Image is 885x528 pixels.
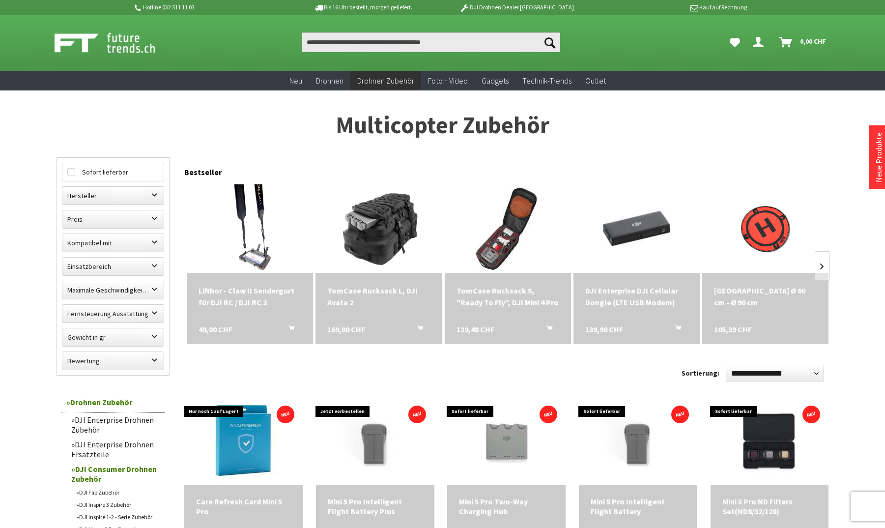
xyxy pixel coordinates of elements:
[800,33,826,49] span: 0,00 CHF
[199,396,287,485] img: Care Refresh Card Mini 5 Pro
[62,163,164,181] label: Sofort lieferbar
[62,352,164,370] label: Bewertung
[62,258,164,275] label: Einsatzbereich
[463,184,552,273] img: TomCase Rucksack S, "Ready To Fly", DJI Mini 4 Pro
[457,323,494,335] span: 129,48 CHF
[286,1,440,13] p: Bis 16 Uhr bestellt, morgen geliefert.
[522,76,571,86] span: Technik-Trends
[217,184,282,273] img: Lifthor - Claw II Sendergurt für DJI RC / DJI RC 2
[421,71,475,91] a: Foto + Video
[302,32,560,52] input: Produkt, Marke, Kategorie, EAN, Artikelnummer…
[184,157,829,182] div: Bestseller
[711,401,829,480] img: Mini 5 Pro ND Filters Set(ND8/32/128)
[874,132,884,182] a: Neue Produkte
[327,285,430,308] div: TomCase Rucksack L, DJI Avata 2
[62,305,164,323] label: Fernsteuerung Ausstattung
[55,30,177,55] img: Shop Futuretrends - zur Startseite wechseln
[459,497,554,516] div: Mini 5 Pro Two-Way Charging Hub
[62,210,164,228] label: Preis
[62,234,164,252] label: Kompatibel mit
[66,462,165,486] a: DJI Consumer Drohnen Zubehör
[578,71,613,91] a: Outlet
[482,76,509,86] span: Gadgets
[328,497,423,516] a: Mini 5 Pro Intelligent Flight Battery Plus 99,90 CHF In den Warenkorb
[71,486,165,499] a: DJI Flip Zubehör
[196,497,291,516] div: Care Refresh Card Mini 5 Pro
[714,323,752,335] span: 105,39 CHF
[457,285,559,308] div: TomCase Rucksack S, "Ready To Fly", DJI Mini 4 Pro
[199,323,232,335] span: 49,00 CHF
[283,71,309,91] a: Neu
[62,328,164,346] label: Gewicht in gr
[66,437,165,462] a: DJI Enterprise Drohnen Ersatzteile
[309,71,350,91] a: Drohnen
[62,281,164,299] label: Maximale Geschwindigkeit in km/h
[540,32,560,52] button: Suchen
[440,1,593,13] p: DJI Drohnen Dealer [GEOGRAPHIC_DATA]
[57,113,829,138] h1: Multicopter Zubehör
[585,76,606,86] span: Outlet
[277,323,300,336] button: In den Warenkorb
[714,285,817,308] a: [GEOGRAPHIC_DATA] Ø 60 cm - Ø 90 cm 105,39 CHF
[725,32,745,52] a: Meine Favoriten
[405,323,429,336] button: In den Warenkorb
[585,285,688,308] a: DJI Enterprise DJI Cellular Dongle (LTE USB Modem) 139,90 CHF In den Warenkorb
[71,499,165,511] a: DJI Inspire 3 Zubehör
[722,497,817,516] div: Mini 5 Pro ND Filters Set(ND8/32/128)
[289,76,302,86] span: Neu
[585,323,623,335] span: 139,90 CHF
[447,401,566,480] img: Mini 5 Pro Two-Way Charging Hub
[199,285,301,308] div: Lifthor - Claw II Sendergurt für DJI RC / DJI RC 2
[335,184,423,273] img: TomCase Rucksack L, DJI Avata 2
[61,392,165,412] a: Drohnen Zubehör
[585,285,688,308] div: DJI Enterprise DJI Cellular Dongle (LTE USB Modem)
[66,412,165,437] a: DJI Enterprise Drohnen Zubehör
[579,401,697,480] img: Mini 5 Pro Intelligent Flight Battery
[663,323,687,336] button: In den Warenkorb
[350,71,421,91] a: Drohnen Zubehör
[749,32,771,52] a: Dein Konto
[62,187,164,205] label: Hersteller
[199,285,301,308] a: Lifthor - Claw II Sendergurt für DJI RC / DJI RC 2 49,00 CHF In den Warenkorb
[714,285,817,308] div: [GEOGRAPHIC_DATA] Ø 60 cm - Ø 90 cm
[327,323,365,335] span: 169,00 CHF
[515,71,578,91] a: Technik-Trends
[357,76,414,86] span: Drohnen Zubehör
[133,1,286,13] p: Hotline 032 511 11 03
[475,71,515,91] a: Gadgets
[591,497,685,516] div: Mini 5 Pro Intelligent Flight Battery
[316,76,343,86] span: Drohnen
[316,401,434,480] img: Mini 5 Pro Intelligent Flight Battery Plus
[594,1,747,13] p: Kauf auf Rechnung
[573,186,700,270] img: DJI Enterprise DJI Cellular Dongle (LTE USB Modem)
[457,285,559,308] a: TomCase Rucksack S, "Ready To Fly", DJI Mini 4 Pro 129,48 CHF In den Warenkorb
[682,365,719,381] label: Sortierung:
[328,497,423,516] div: Mini 5 Pro Intelligent Flight Battery Plus
[327,285,430,308] a: TomCase Rucksack L, DJI Avata 2 169,00 CHF In den Warenkorb
[535,323,558,336] button: In den Warenkorb
[722,497,817,516] a: Mini 5 Pro ND Filters Set(ND8/32/128) 49,90 CHF In den Warenkorb
[428,76,468,86] span: Foto + Video
[459,497,554,516] a: Mini 5 Pro Two-Way Charging Hub 49,90 CHF In den Warenkorb
[591,497,685,516] a: Mini 5 Pro Intelligent Flight Battery 79,90 CHF In den Warenkorb
[196,497,291,516] a: Care Refresh Card Mini 5 Pro 89,90 CHF In den Warenkorb
[71,511,165,523] a: DJI Inspire 1-2 - Serie Zubehör
[775,32,831,52] a: Warenkorb
[721,184,810,273] img: Hoodman Landeplatz Ø 60 cm - Ø 90 cm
